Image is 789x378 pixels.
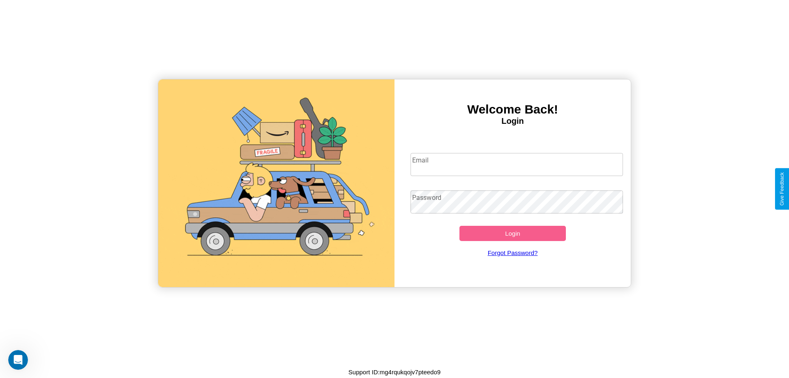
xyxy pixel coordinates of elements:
h4: Login [394,116,631,126]
iframe: Intercom live chat [8,350,28,370]
img: gif [158,79,394,287]
a: Forgot Password? [406,241,619,264]
button: Login [459,226,566,241]
div: Give Feedback [779,172,785,206]
h3: Welcome Back! [394,102,631,116]
p: Support ID: mg4rqukqojv7pteedo9 [348,366,441,378]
